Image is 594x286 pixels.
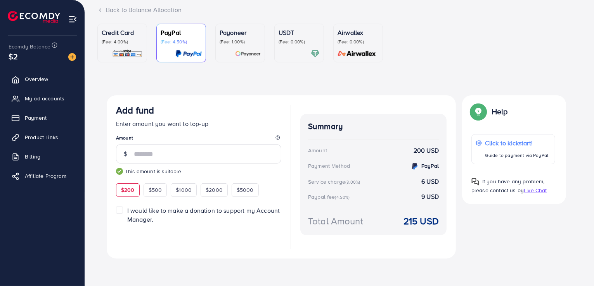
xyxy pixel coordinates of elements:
iframe: PayPal [204,233,281,247]
a: Overview [6,71,79,87]
img: card [235,49,261,58]
span: Billing [25,153,40,160]
p: Guide to payment via PayPal [485,151,548,160]
p: (Fee: 1.00%) [220,39,261,45]
small: This amount is suitable [116,167,281,175]
img: card [311,49,320,58]
p: Click to kickstart! [485,138,548,148]
legend: Amount [116,134,281,144]
span: Overview [25,75,48,83]
span: $5000 [237,186,254,194]
img: card [112,49,143,58]
span: $2 [9,51,18,62]
p: (Fee: 4.50%) [161,39,202,45]
a: Billing [6,149,79,164]
span: $200 [121,186,135,194]
a: Payment [6,110,79,126]
img: card [335,49,379,58]
img: image [68,53,76,61]
span: Live Chat [524,186,547,194]
p: (Fee: 0.00%) [338,39,379,45]
strong: 215 USD [404,214,439,228]
img: menu [68,15,77,24]
iframe: Chat [561,251,588,280]
strong: 6 USD [421,177,439,186]
p: PayPal [161,28,202,37]
div: Paypal fee [308,193,352,201]
span: If you have any problem, please contact us by [471,177,545,194]
strong: 200 USD [414,146,439,155]
img: Popup guide [471,105,485,119]
div: Back to Balance Allocation [97,5,582,14]
a: Product Links [6,129,79,145]
a: Affiliate Program [6,168,79,184]
span: Ecomdy Balance [9,43,50,50]
img: Popup guide [471,178,479,186]
h3: Add fund [116,105,154,116]
span: $2000 [206,186,223,194]
span: My ad accounts [25,95,64,102]
a: My ad accounts [6,91,79,106]
strong: 9 USD [421,192,439,201]
h4: Summary [308,122,439,131]
span: I would like to make a donation to support my Account Manager. [127,206,280,224]
small: (4.50%) [335,194,350,200]
span: Payment [25,114,47,122]
span: Affiliate Program [25,172,66,180]
div: Total Amount [308,214,363,228]
p: (Fee: 0.00%) [279,39,320,45]
img: logo [8,11,60,23]
img: card [175,49,202,58]
img: guide [116,168,123,175]
div: Amount [308,146,327,154]
p: (Fee: 4.00%) [102,39,143,45]
img: credit [410,162,419,171]
div: Service charge [308,178,362,186]
p: Enter amount you want to top-up [116,119,281,128]
div: Payment Method [308,162,350,170]
strong: PayPal [421,162,439,170]
small: (3.00%) [345,179,360,185]
span: Product Links [25,133,58,141]
span: $500 [149,186,162,194]
p: USDT [279,28,320,37]
p: Credit Card [102,28,143,37]
p: Payoneer [220,28,261,37]
span: $1000 [176,186,192,194]
p: Airwallex [338,28,379,37]
p: Help [492,107,508,116]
